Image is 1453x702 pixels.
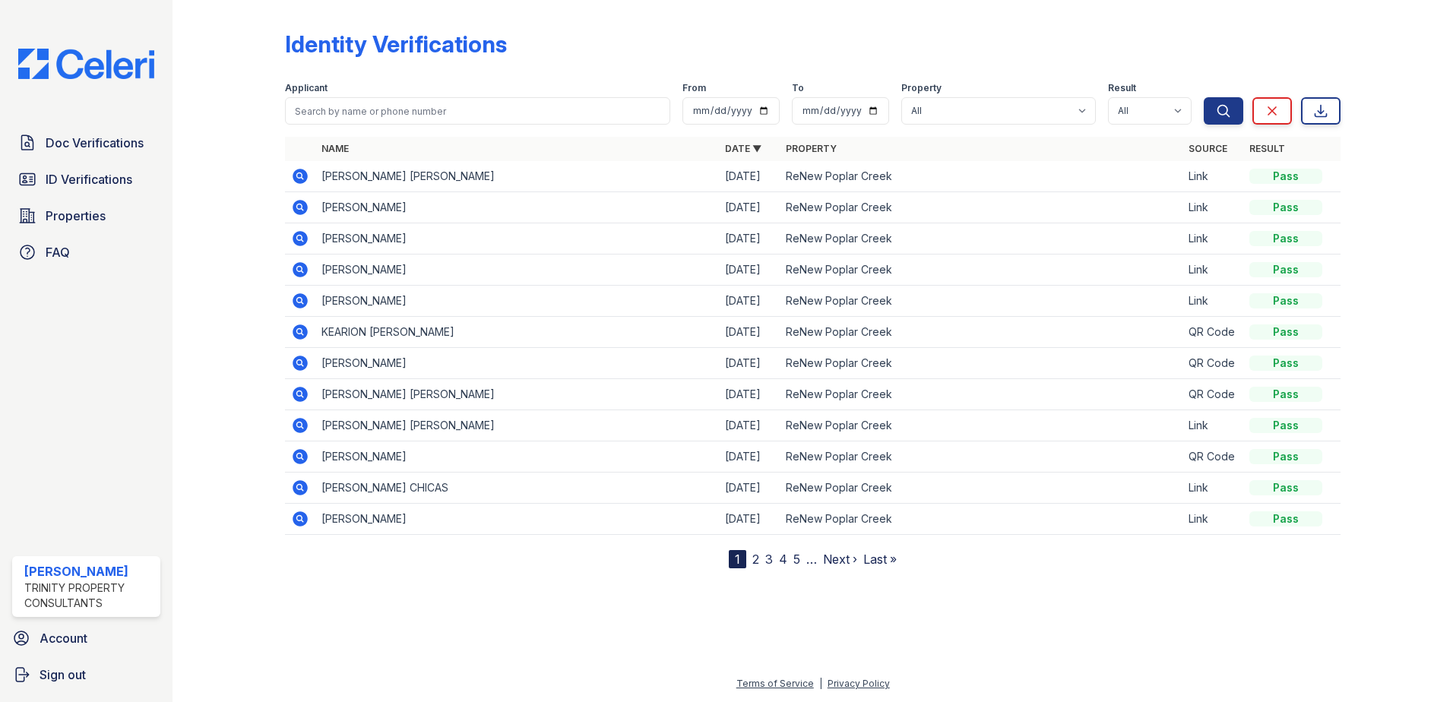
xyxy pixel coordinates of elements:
[828,678,890,689] a: Privacy Policy
[6,49,166,79] img: CE_Logo_Blue-a8612792a0a2168367f1c8372b55b34899dd931a85d93a1a3d3e32e68fde9ad4.png
[793,552,800,567] a: 5
[12,128,160,158] a: Doc Verifications
[719,441,780,473] td: [DATE]
[719,223,780,255] td: [DATE]
[315,317,719,348] td: KEARION [PERSON_NAME]
[719,379,780,410] td: [DATE]
[315,286,719,317] td: [PERSON_NAME]
[1249,324,1322,340] div: Pass
[1182,348,1243,379] td: QR Code
[1108,82,1136,94] label: Result
[682,82,706,94] label: From
[765,552,773,567] a: 3
[719,473,780,504] td: [DATE]
[6,623,166,653] a: Account
[780,317,1183,348] td: ReNew Poplar Creek
[752,552,759,567] a: 2
[729,550,746,568] div: 1
[1182,441,1243,473] td: QR Code
[780,379,1183,410] td: ReNew Poplar Creek
[12,164,160,194] a: ID Verifications
[24,580,154,611] div: Trinity Property Consultants
[1249,480,1322,495] div: Pass
[315,410,719,441] td: [PERSON_NAME] [PERSON_NAME]
[315,161,719,192] td: [PERSON_NAME] [PERSON_NAME]
[780,473,1183,504] td: ReNew Poplar Creek
[1249,231,1322,246] div: Pass
[719,348,780,379] td: [DATE]
[806,550,817,568] span: …
[780,504,1183,535] td: ReNew Poplar Creek
[901,82,942,94] label: Property
[321,143,349,154] a: Name
[315,441,719,473] td: [PERSON_NAME]
[780,255,1183,286] td: ReNew Poplar Creek
[823,552,857,567] a: Next ›
[1249,262,1322,277] div: Pass
[40,666,86,684] span: Sign out
[315,255,719,286] td: [PERSON_NAME]
[1182,504,1243,535] td: Link
[6,659,166,690] a: Sign out
[1182,286,1243,317] td: Link
[46,134,144,152] span: Doc Verifications
[1182,410,1243,441] td: Link
[819,678,822,689] div: |
[1249,418,1322,433] div: Pass
[1182,161,1243,192] td: Link
[780,286,1183,317] td: ReNew Poplar Creek
[719,161,780,192] td: [DATE]
[1249,169,1322,184] div: Pass
[1249,356,1322,371] div: Pass
[719,286,780,317] td: [DATE]
[315,192,719,223] td: [PERSON_NAME]
[736,678,814,689] a: Terms of Service
[779,552,787,567] a: 4
[719,410,780,441] td: [DATE]
[780,192,1183,223] td: ReNew Poplar Creek
[792,82,804,94] label: To
[1249,143,1285,154] a: Result
[725,143,761,154] a: Date ▼
[1249,449,1322,464] div: Pass
[1182,255,1243,286] td: Link
[315,223,719,255] td: [PERSON_NAME]
[1249,511,1322,526] div: Pass
[1182,379,1243,410] td: QR Code
[315,348,719,379] td: [PERSON_NAME]
[1249,200,1322,215] div: Pass
[46,207,106,225] span: Properties
[719,255,780,286] td: [DATE]
[786,143,837,154] a: Property
[315,379,719,410] td: [PERSON_NAME] [PERSON_NAME]
[1189,143,1227,154] a: Source
[1249,293,1322,308] div: Pass
[1249,387,1322,402] div: Pass
[719,504,780,535] td: [DATE]
[285,97,670,125] input: Search by name or phone number
[285,82,328,94] label: Applicant
[719,317,780,348] td: [DATE]
[12,237,160,267] a: FAQ
[780,441,1183,473] td: ReNew Poplar Creek
[315,504,719,535] td: [PERSON_NAME]
[24,562,154,580] div: [PERSON_NAME]
[1182,317,1243,348] td: QR Code
[780,223,1183,255] td: ReNew Poplar Creek
[780,161,1183,192] td: ReNew Poplar Creek
[40,629,87,647] span: Account
[285,30,507,58] div: Identity Verifications
[46,243,70,261] span: FAQ
[780,348,1183,379] td: ReNew Poplar Creek
[46,170,132,188] span: ID Verifications
[780,410,1183,441] td: ReNew Poplar Creek
[863,552,897,567] a: Last »
[1182,192,1243,223] td: Link
[719,192,780,223] td: [DATE]
[12,201,160,231] a: Properties
[1182,473,1243,504] td: Link
[1182,223,1243,255] td: Link
[315,473,719,504] td: [PERSON_NAME] CHICAS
